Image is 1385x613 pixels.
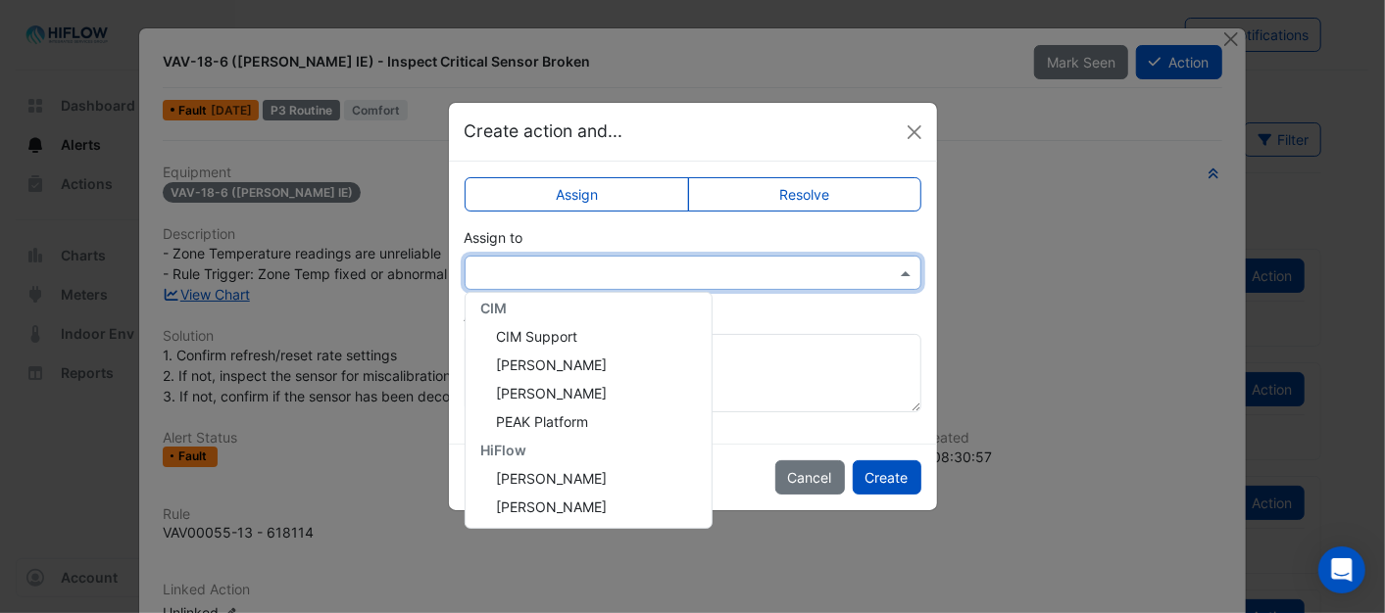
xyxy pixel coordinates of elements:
ng-dropdown-panel: Options list [465,292,713,529]
label: Resolve [688,177,921,212]
button: Close [900,118,929,147]
h5: Create action and... [465,118,623,144]
div: Open Intercom Messenger [1318,546,1365,593]
span: HiFlow [481,442,527,458]
label: Assign [465,177,690,212]
span: [PERSON_NAME] [497,498,608,515]
span: [PERSON_NAME] [497,385,608,401]
button: Create [853,460,921,495]
span: PEAK Platform [497,413,589,430]
span: CIM [481,300,508,316]
span: [PERSON_NAME] [497,470,608,487]
span: [PERSON_NAME] [497,356,608,373]
label: Assign to [465,227,523,248]
button: Cancel [775,460,845,495]
span: CIM Support [497,328,578,345]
